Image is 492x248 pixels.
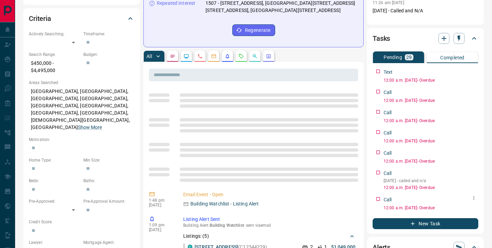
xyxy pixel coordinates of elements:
[373,0,404,5] p: 11:26 am [DATE]
[384,170,392,177] p: Call
[29,137,134,143] p: Motivation:
[29,86,134,133] p: [GEOGRAPHIC_DATA], [GEOGRAPHIC_DATA], [GEOGRAPHIC_DATA], [GEOGRAPHIC_DATA], [GEOGRAPHIC_DATA], [G...
[183,233,209,240] p: Listings: ( 5 )
[384,138,478,144] p: 12:00 a.m. [DATE] - Overdue
[29,31,80,37] p: Actively Searching:
[183,223,355,228] p: Building Alert : - sent via email
[29,80,134,86] p: Areas Searched:
[29,10,134,27] div: Criteria
[170,54,175,59] svg: Notes
[384,205,478,211] p: 12:00 a.m. [DATE] - Overdue
[384,178,478,184] p: [DATE] - called and n/a
[384,129,392,137] p: Call
[384,118,478,124] p: 12:00 a.m. [DATE] - Overdue
[384,55,402,60] p: Pending
[184,54,189,59] svg: Lead Browsing Activity
[384,196,392,203] p: Call
[149,227,173,232] p: [DATE]
[78,124,102,131] button: Show More
[149,203,173,208] p: [DATE]
[384,77,478,83] p: 12:00 a.m. [DATE] - Overdue
[238,54,244,59] svg: Requests
[147,54,152,59] p: All
[373,218,478,229] button: New Task
[183,191,355,198] p: Email Event - Open
[149,198,173,203] p: 1:48 pm
[29,198,80,204] p: Pre-Approved:
[83,31,134,37] p: Timeframe:
[384,69,393,76] p: Text
[211,54,216,59] svg: Emails
[225,54,230,59] svg: Listing Alerts
[29,239,80,246] p: Lawyer:
[29,157,80,163] p: Home Type:
[252,54,258,59] svg: Opportunities
[232,24,275,36] button: Regenerate
[190,200,259,208] p: Building Watchlist - Listing Alert
[384,89,392,96] p: Call
[29,58,80,76] p: $450,000 - $4,495,000
[373,33,390,44] h2: Tasks
[384,97,478,104] p: 12:00 a.m. [DATE] - Overdue
[384,158,478,164] p: 12:00 a.m. [DATE] - Overdue
[373,20,402,25] p: 2:02 pm [DATE]
[266,54,271,59] svg: Agent Actions
[373,30,478,47] div: Tasks
[183,230,355,243] div: Listings: (5)
[83,157,134,163] p: Min Size:
[197,54,203,59] svg: Calls
[83,198,134,204] p: Pre-Approval Amount:
[29,13,51,24] h2: Criteria
[83,51,134,58] p: Budget:
[83,239,134,246] p: Mortgage Agent:
[29,178,80,184] p: Beds:
[83,178,134,184] p: Baths:
[29,219,134,225] p: Credit Score:
[373,7,478,14] p: [DATE] - Called and N/A
[183,216,355,223] p: Listing Alert Sent
[384,185,478,191] p: 12:00 a.m. [DATE] - Overdue
[440,55,465,60] p: Completed
[406,55,412,60] p: 29
[29,51,80,58] p: Search Range:
[384,109,392,116] p: Call
[210,223,244,228] span: Building Watchlist
[149,223,173,227] p: 1:09 pm
[384,150,392,157] p: Call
